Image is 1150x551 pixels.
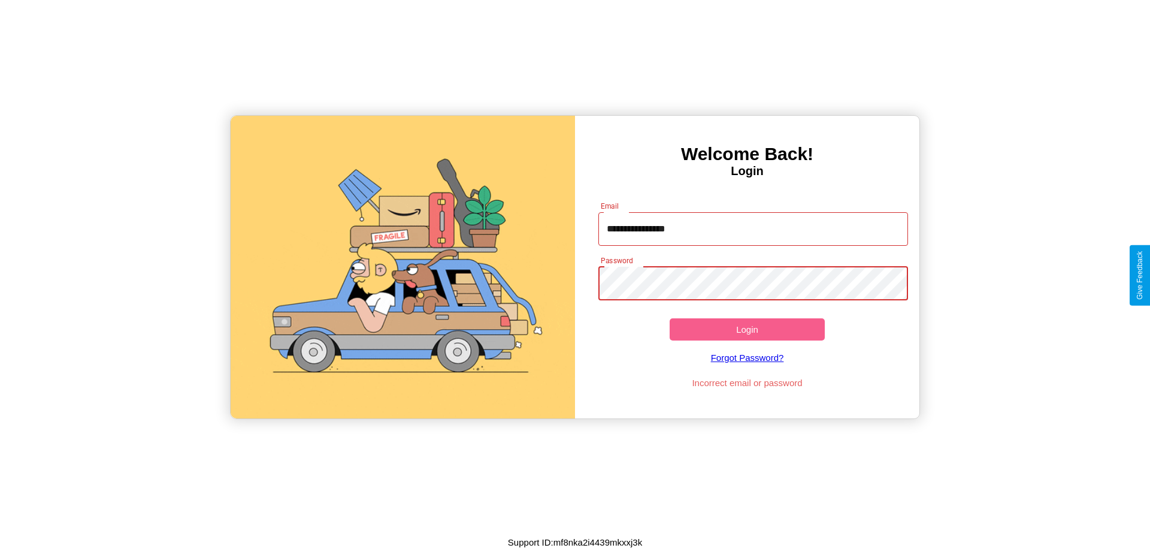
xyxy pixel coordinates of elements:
[575,164,919,178] h4: Login
[508,534,642,550] p: Support ID: mf8nka2i4439mkxxj3k
[592,341,903,375] a: Forgot Password?
[670,318,825,341] button: Login
[1136,251,1144,300] div: Give Feedback
[592,375,903,391] p: Incorrect email or password
[575,144,919,164] h3: Welcome Back!
[601,255,632,266] label: Password
[601,201,619,211] label: Email
[231,116,575,418] img: gif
